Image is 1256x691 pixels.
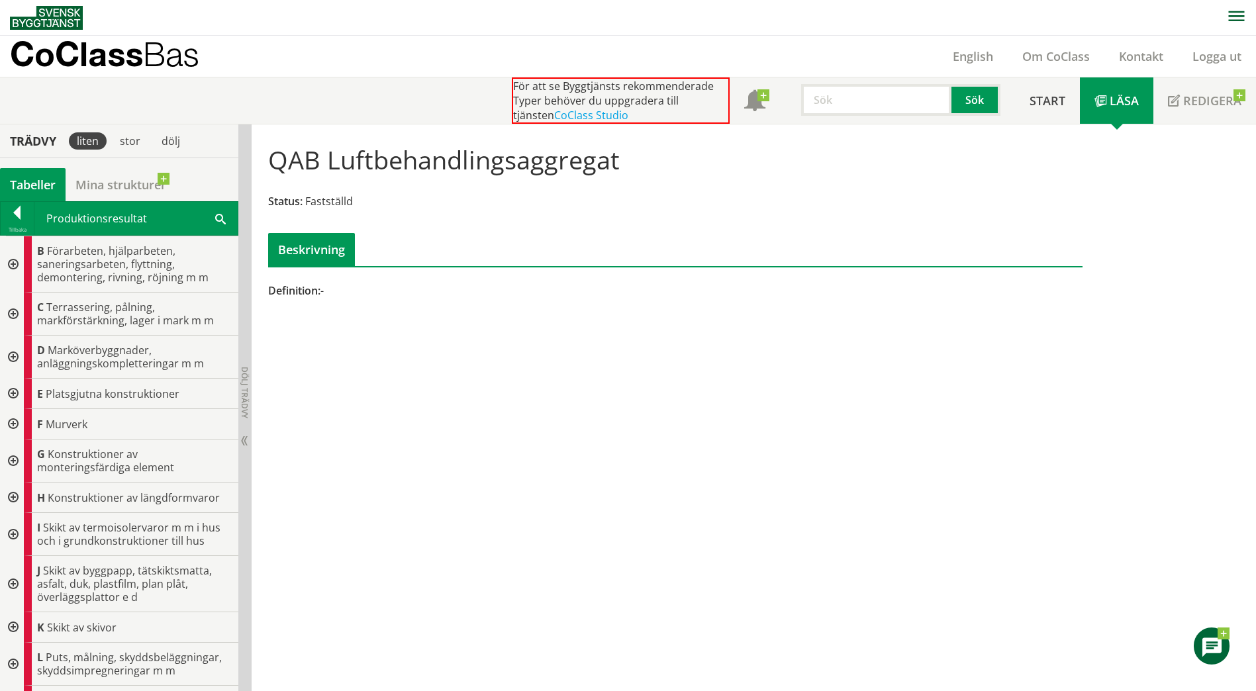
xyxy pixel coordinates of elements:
[1015,77,1080,124] a: Start
[37,343,45,357] span: D
[69,132,107,150] div: liten
[112,132,148,150] div: stor
[938,48,1008,64] a: English
[48,490,220,505] span: Konstruktioner av längdformvaror
[46,387,179,401] span: Platsgjutna konstruktioner
[37,563,40,578] span: J
[268,145,620,174] h1: QAB Luftbehandlingsaggregat
[37,620,44,635] span: K
[951,84,1000,116] button: Sök
[37,490,45,505] span: H
[47,620,117,635] span: Skikt av skivor
[1030,93,1065,109] span: Start
[3,134,64,148] div: Trädvy
[10,36,228,77] a: CoClassBas
[268,283,320,298] span: Definition:
[37,244,44,258] span: B
[1110,93,1139,109] span: Läsa
[34,202,238,235] div: Produktionsresultat
[66,168,176,201] a: Mina strukturer
[46,417,87,432] span: Murverk
[154,132,188,150] div: dölj
[37,563,212,604] span: Skikt av byggpapp, tätskiktsmatta, asfalt, duk, plastfilm, plan plåt, överläggsplattor e d
[37,387,43,401] span: E
[37,447,45,461] span: G
[1178,48,1256,64] a: Logga ut
[239,367,250,418] span: Dölj trädvy
[215,211,226,225] span: Sök i tabellen
[1,224,34,235] div: Tillbaka
[37,447,174,475] span: Konstruktioner av monteringsfärdiga element
[37,343,204,371] span: Marköverbyggnader, anläggningskompletteringar m m
[801,84,951,116] input: Sök
[268,283,804,298] div: -
[1183,93,1241,109] span: Redigera
[10,46,199,62] p: CoClass
[37,300,214,328] span: Terrassering, pålning, markförstärkning, lager i mark m m
[1080,77,1153,124] a: Läsa
[37,520,220,548] span: Skikt av termoisolervaror m m i hus och i grundkonstruktioner till hus
[512,77,730,124] div: För att se Byggtjänsts rekommenderade Typer behöver du uppgradera till tjänsten
[37,244,209,285] span: Förarbeten, hjälparbeten, saneringsarbeten, flyttning, demontering, rivning, röjning m m
[305,194,353,208] span: Fastställd
[37,650,43,665] span: L
[37,520,40,535] span: I
[268,194,303,208] span: Status:
[744,91,765,113] span: Notifikationer
[143,34,199,73] span: Bas
[1104,48,1178,64] a: Kontakt
[268,233,355,266] div: Beskrivning
[554,108,628,122] a: CoClass Studio
[37,650,222,678] span: Puts, målning, skyddsbeläggningar, skyddsimpregneringar m m
[10,6,83,30] img: Svensk Byggtjänst
[1153,77,1256,124] a: Redigera
[1008,48,1104,64] a: Om CoClass
[37,417,43,432] span: F
[37,300,44,314] span: C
